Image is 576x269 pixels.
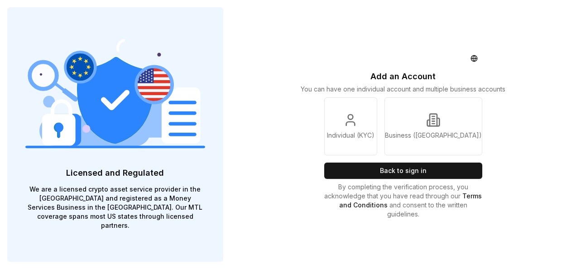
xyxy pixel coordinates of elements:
[385,131,482,140] p: Business ([GEOGRAPHIC_DATA])
[324,163,483,179] button: Back to sign in
[327,131,374,140] p: Individual (KYC)
[370,70,436,83] p: Add an Account
[324,97,378,155] a: Individual (KYC)
[25,185,205,230] p: We are a licensed crypto asset service provider in the [GEOGRAPHIC_DATA] and registered as a Mone...
[301,85,505,94] p: You can have one individual account and multiple business accounts
[324,183,483,219] p: By completing the verification process, you acknowledge that you have read through our and consen...
[384,97,482,155] a: Business ([GEOGRAPHIC_DATA])
[25,167,205,179] p: Licensed and Regulated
